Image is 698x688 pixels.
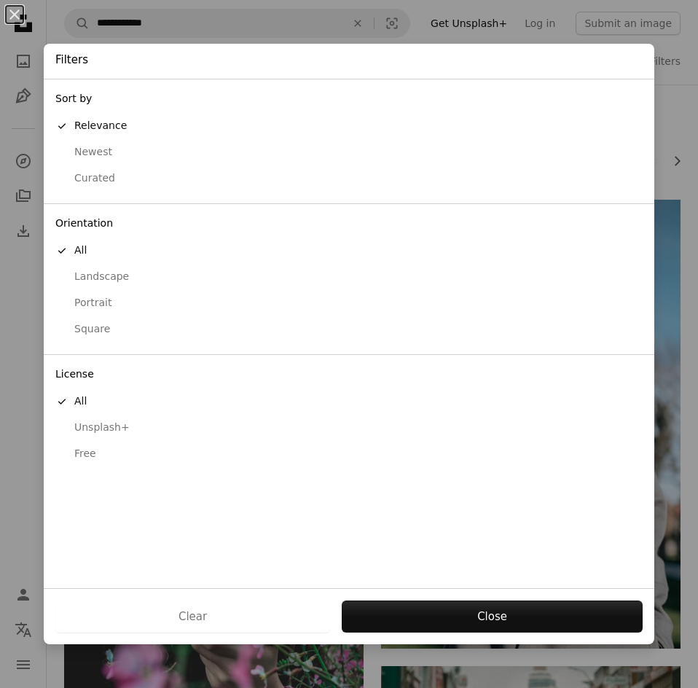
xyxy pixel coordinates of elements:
[55,145,643,160] div: Newest
[55,601,330,633] button: Clear
[55,243,643,258] div: All
[55,171,643,186] div: Curated
[44,264,654,290] button: Landscape
[44,165,654,192] button: Curated
[55,322,643,337] div: Square
[44,361,654,388] div: License
[44,441,654,467] button: Free
[55,52,88,68] h4: Filters
[55,421,643,435] div: Unsplash+
[44,238,654,264] button: All
[44,210,654,238] div: Orientation
[44,113,654,139] button: Relevance
[44,139,654,165] button: Newest
[44,388,654,415] button: All
[342,601,643,633] button: Close
[55,296,643,310] div: Portrait
[55,447,643,461] div: Free
[55,270,643,284] div: Landscape
[44,85,654,113] div: Sort by
[55,119,643,133] div: Relevance
[44,316,654,343] button: Square
[44,290,654,316] button: Portrait
[55,394,643,409] div: All
[44,415,654,441] button: Unsplash+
